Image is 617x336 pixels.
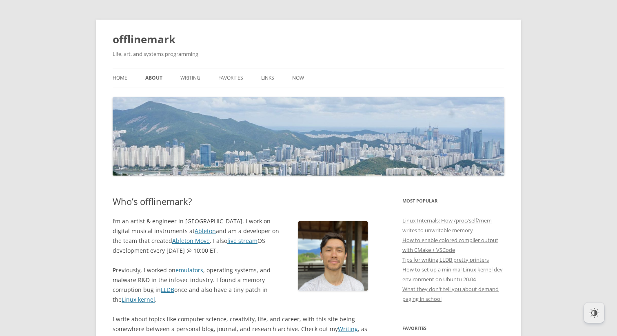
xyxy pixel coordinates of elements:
[338,325,358,333] a: Writing
[402,236,498,254] a: How to enable colored compiler output with CMake + VSCode
[113,29,175,49] a: offlinemark
[261,69,274,87] a: Links
[113,265,368,305] p: Previously, I worked on , operating systems, and malware R&D in the infosec industry. I found a m...
[402,323,504,333] h3: Favorites
[218,69,243,87] a: Favorites
[402,196,504,206] h3: Most Popular
[402,217,492,234] a: Linux Internals: How /proc/self/mem writes to unwritable memory
[113,49,504,59] h2: Life, art, and systems programming
[161,286,174,294] a: LLDB
[227,237,257,245] a: live stream
[402,266,503,283] a: How to set up a minimal Linux kernel dev environment on Ubuntu 20.04
[175,266,203,274] a: emulators
[113,196,368,207] h1: Who’s offlinemark?
[113,97,504,175] img: offlinemark
[180,69,200,87] a: Writing
[122,296,155,303] a: Linux kernel
[113,216,368,256] p: I’m an artist & engineer in [GEOGRAPHIC_DATA]. I work on digital musical instruments at and am a ...
[113,69,127,87] a: Home
[145,69,162,87] a: About
[402,256,489,263] a: Tips for writing LLDB pretty printers
[172,237,210,245] a: Ableton Move
[292,69,304,87] a: Now
[195,227,216,235] a: Ableton
[402,285,499,303] a: What they don't tell you about demand paging in school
